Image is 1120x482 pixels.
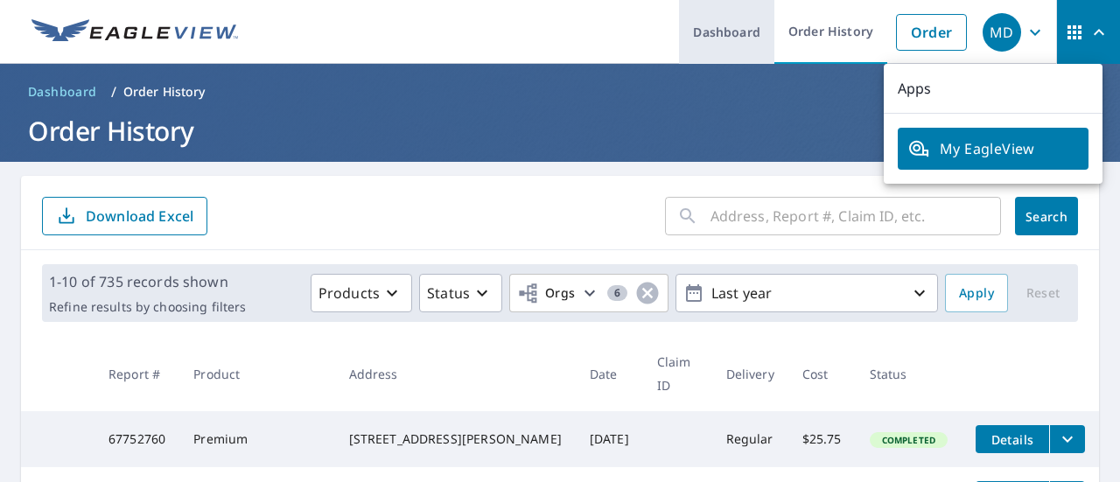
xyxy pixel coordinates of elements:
[675,274,938,312] button: Last year
[49,299,246,315] p: Refine results by choosing filters
[856,336,962,411] th: Status
[710,192,1001,241] input: Address, Report #, Claim ID, etc.
[898,128,1088,170] a: My EagleView
[94,411,179,467] td: 67752760
[31,19,238,45] img: EV Logo
[111,81,116,102] li: /
[21,78,1099,106] nav: breadcrumb
[704,278,909,309] p: Last year
[21,78,104,106] a: Dashboard
[788,411,856,467] td: $25.75
[884,64,1102,114] p: Apps
[1049,425,1085,453] button: filesDropdownBtn-67752760
[311,274,412,312] button: Products
[28,83,97,101] span: Dashboard
[179,336,334,411] th: Product
[49,271,246,292] p: 1-10 of 735 records shown
[607,287,627,299] span: 6
[517,283,576,304] span: Orgs
[349,430,562,448] div: [STREET_ADDRESS][PERSON_NAME]
[986,431,1039,448] span: Details
[908,138,1078,159] span: My EagleView
[419,274,502,312] button: Status
[21,113,1099,149] h1: Order History
[712,336,788,411] th: Delivery
[1029,208,1064,225] span: Search
[123,83,206,101] p: Order History
[576,336,643,411] th: Date
[712,411,788,467] td: Regular
[871,434,946,446] span: Completed
[1015,197,1078,235] button: Search
[945,274,1008,312] button: Apply
[318,283,380,304] p: Products
[896,14,967,51] a: Order
[86,206,193,226] p: Download Excel
[335,336,576,411] th: Address
[983,13,1021,52] div: MD
[94,336,179,411] th: Report #
[179,411,334,467] td: Premium
[976,425,1049,453] button: detailsBtn-67752760
[509,274,668,312] button: Orgs6
[959,283,994,304] span: Apply
[576,411,643,467] td: [DATE]
[42,197,207,235] button: Download Excel
[643,336,712,411] th: Claim ID
[788,336,856,411] th: Cost
[427,283,470,304] p: Status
